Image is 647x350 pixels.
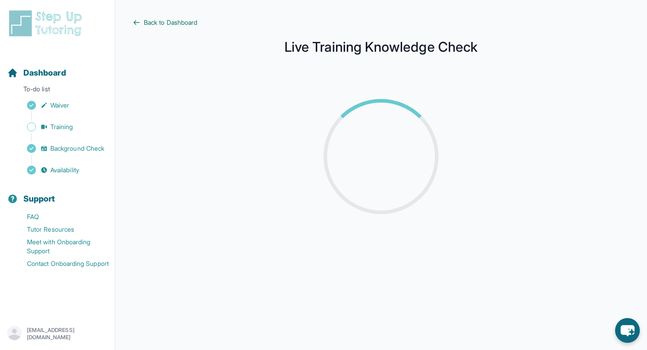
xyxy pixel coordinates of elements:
img: logo [7,9,87,38]
button: Dashboard [4,52,111,83]
a: Training [7,121,115,133]
a: Meet with Onboarding Support [7,236,115,257]
a: Tutor Resources [7,223,115,236]
a: Background Check [7,142,115,155]
span: Waiver [50,101,69,110]
span: Back to Dashboard [144,18,197,27]
a: FAQ [7,211,115,223]
a: Dashboard [7,67,66,79]
span: Availability [50,166,79,175]
p: [EMAIL_ADDRESS][DOMAIN_NAME] [27,327,107,341]
button: Support [4,178,111,209]
h1: Live Training Knowledge Check [133,41,629,52]
a: Contact Onboarding Support [7,257,115,270]
span: Support [23,193,55,205]
a: Availability [7,164,115,176]
button: chat-button [615,318,640,343]
span: Background Check [50,144,104,153]
a: Back to Dashboard [133,18,629,27]
button: [EMAIL_ADDRESS][DOMAIN_NAME] [7,326,107,342]
p: To-do list [4,85,111,97]
span: Dashboard [23,67,66,79]
span: Training [50,122,73,131]
a: Waiver [7,99,115,112]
